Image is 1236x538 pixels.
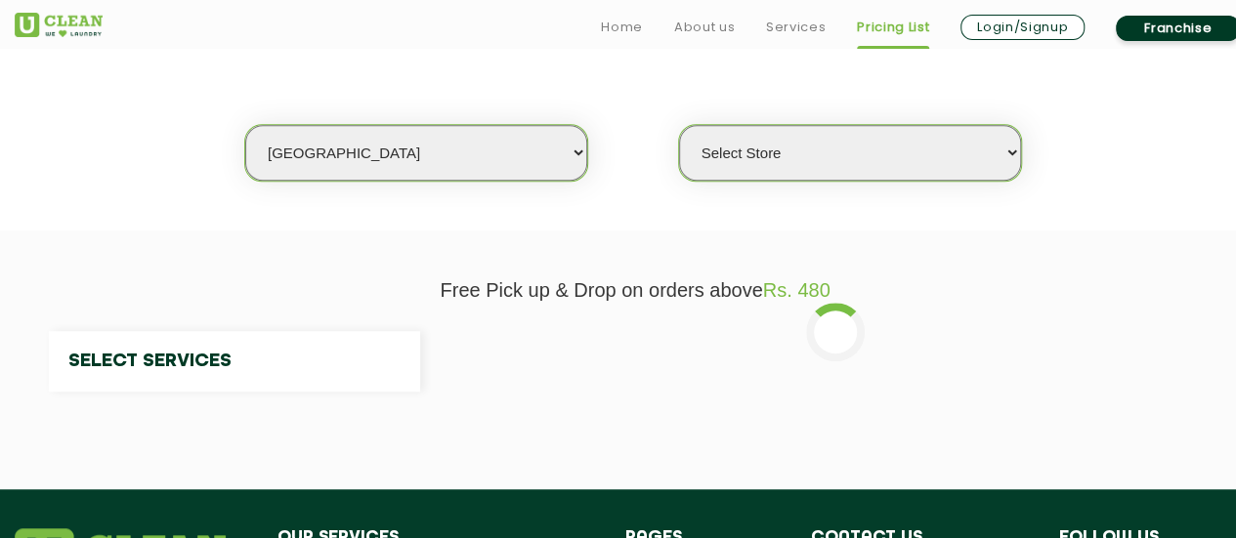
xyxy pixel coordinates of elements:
[960,15,1085,40] a: Login/Signup
[763,279,831,301] span: Rs. 480
[766,16,826,39] a: Services
[857,16,929,39] a: Pricing List
[49,331,420,392] h4: Select Services
[15,13,103,37] img: UClean Laundry and Dry Cleaning
[674,16,735,39] a: About us
[601,16,643,39] a: Home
